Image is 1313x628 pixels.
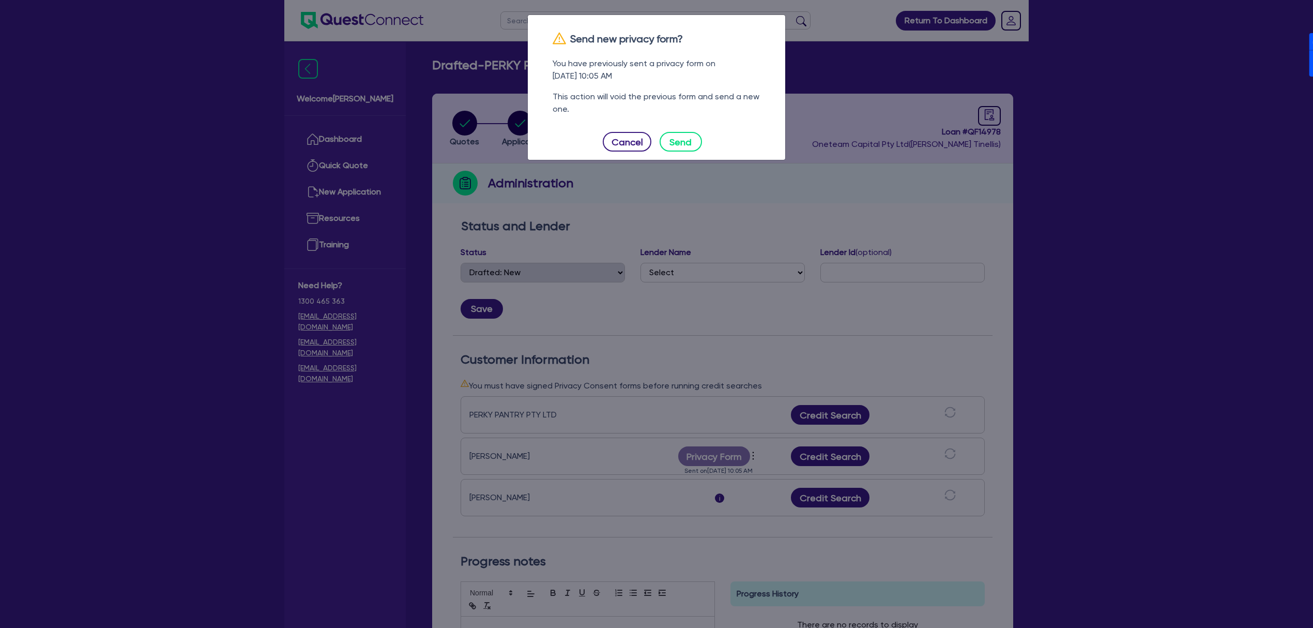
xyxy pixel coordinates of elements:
[553,57,760,82] div: You have previously sent a privacy form on
[660,132,702,152] button: Send
[553,32,566,45] span: warning
[553,91,760,115] div: This action will void the previous form and send a new one.
[553,32,760,45] h3: Send new privacy form?
[603,132,651,152] button: Cancel
[553,70,760,82] div: [DATE] 10:05 AM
